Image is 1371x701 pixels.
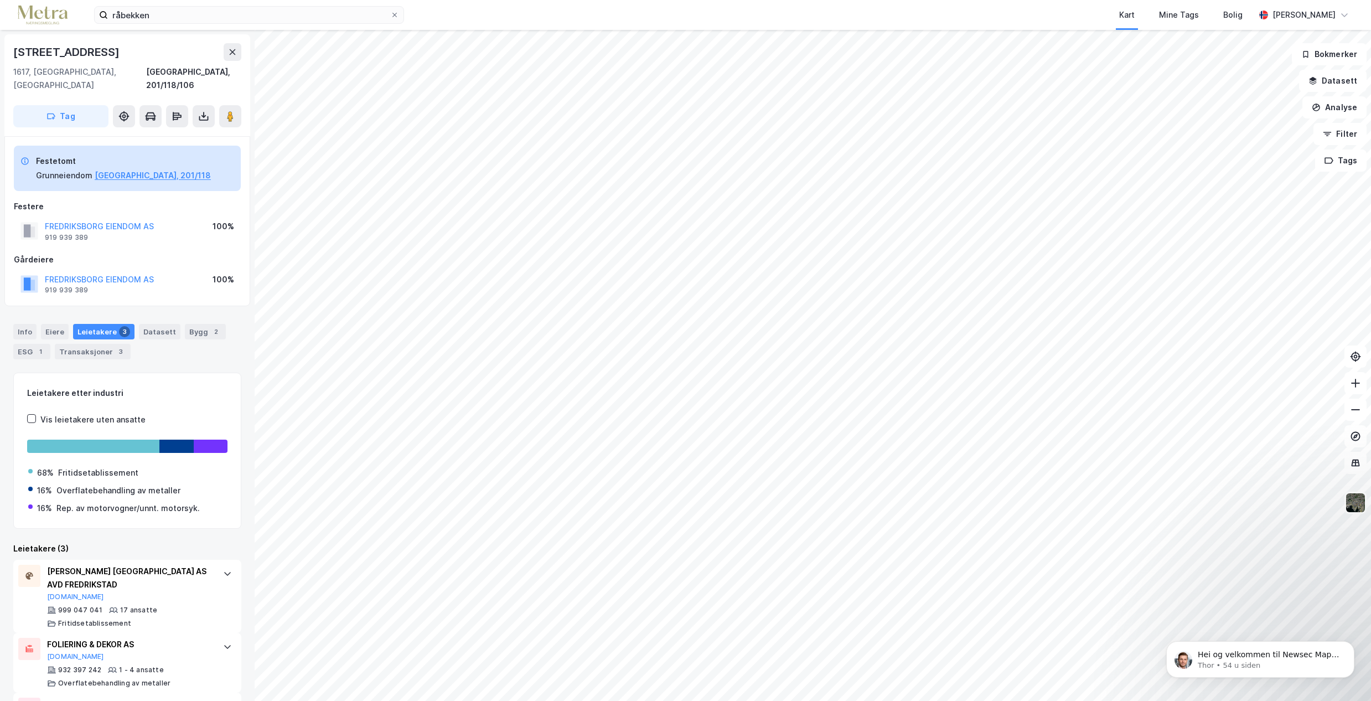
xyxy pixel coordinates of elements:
div: 919 939 389 [45,286,88,295]
div: 3 [119,326,130,337]
div: 932 397 242 [58,666,101,674]
div: [PERSON_NAME] [GEOGRAPHIC_DATA] AS AVD FREDRIKSTAD [47,565,212,591]
div: 17 ansatte [120,606,157,615]
div: Leietakere [73,324,134,339]
div: Vis leietakere uten ansatte [40,413,146,426]
div: 16% [37,502,52,515]
div: 999 047 041 [58,606,102,615]
img: 9k= [1345,492,1366,513]
div: Festere [14,200,241,213]
div: Eiere [41,324,69,339]
button: [DOMAIN_NAME] [47,652,104,661]
div: 1 - 4 ansatte [119,666,164,674]
button: Tag [13,105,108,127]
div: 919 939 389 [45,233,88,242]
div: [GEOGRAPHIC_DATA], 201/118/106 [146,65,242,92]
div: Grunneiendom [36,169,92,182]
div: Transaksjoner [55,344,131,359]
div: FOLIERING & DEKOR AS [47,638,212,651]
div: Overflatebehandling av metaller [56,484,180,497]
div: Rep. av motorvogner/unnt. motorsyk. [56,502,200,515]
div: 100% [213,220,234,233]
iframe: Intercom notifications melding [1150,618,1371,695]
div: Overflatebehandling av metaller [58,679,170,688]
div: 2 [210,326,221,337]
div: Info [13,324,37,339]
button: Filter [1313,123,1367,145]
div: Bolig [1223,8,1243,22]
div: Fritidsetablissement [58,466,138,480]
button: Tags [1315,150,1367,172]
p: Message from Thor, sent 54 u siden [48,43,191,53]
div: Kart [1119,8,1135,22]
div: Fritidsetablissement [58,619,131,628]
div: Leietakere (3) [13,542,241,555]
div: Festetomt [36,154,211,168]
div: Datasett [139,324,180,339]
input: Søk på adresse, matrikkel, gårdeiere, leietakere eller personer [108,7,390,23]
span: Hei og velkommen til Newsec Maps, [PERSON_NAME] 🥳 Om det er du lurer på så kan du enkelt chatte d... [48,32,189,85]
div: 100% [213,273,234,286]
button: Datasett [1299,70,1367,92]
div: [STREET_ADDRESS] [13,43,122,61]
div: 16% [37,484,52,497]
div: Gårdeiere [14,253,241,266]
button: Analyse [1302,96,1367,118]
div: 1 [35,346,46,357]
button: [GEOGRAPHIC_DATA], 201/118 [95,169,211,182]
button: Bokmerker [1292,43,1367,65]
div: 1617, [GEOGRAPHIC_DATA], [GEOGRAPHIC_DATA] [13,65,146,92]
div: Mine Tags [1159,8,1199,22]
img: metra-logo.256734c3b2bbffee19d4.png [18,6,68,25]
button: [DOMAIN_NAME] [47,592,104,601]
div: ESG [13,344,50,359]
div: Bygg [185,324,226,339]
div: Leietakere etter industri [27,386,227,400]
div: [PERSON_NAME] [1272,8,1336,22]
div: 3 [115,346,126,357]
div: 68% [37,466,54,480]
